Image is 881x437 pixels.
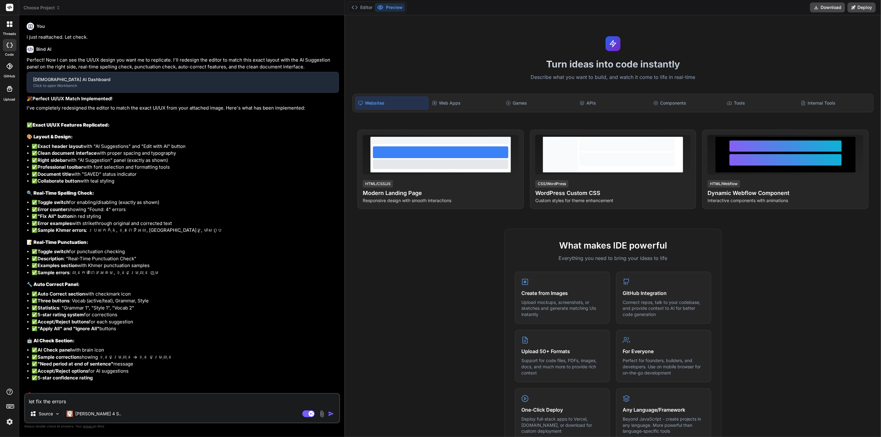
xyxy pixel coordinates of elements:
li: ✅ with Khmer punctuation samples [32,262,339,269]
li: ✅ showing "Found: 4" errors [32,206,339,213]
p: Responsive design with smooth interactions [363,197,519,204]
strong: Error counter [37,206,68,212]
p: Upload mockups, screenshots, or sketches and generate matching UIs instantly [521,299,603,318]
strong: Exact header layout [37,143,83,149]
strong: 🔧 Auto Correct Panel: [27,281,80,287]
h4: WordPress Custom CSS [535,189,691,197]
div: [DEMOGRAPHIC_DATA] AI Dashboard [33,76,332,83]
h2: What makes IDE powerful [515,239,711,252]
strong: Test the Exact Features: [33,392,89,398]
li: ✅ for corrections [32,311,339,318]
h2: 🎯 [27,392,339,399]
h4: Any Language/Framework [623,406,705,413]
li: ✅ [32,374,339,382]
li: ✅ with font selection and formatting tools [32,164,339,171]
p: i just reattached. Let check. [27,34,339,41]
li: ✅ showing ខុនជម្រុលុន → ខុន ជម្រុលុន [32,354,339,361]
li: ✅ for punctuation checking [32,248,339,255]
strong: Perfect UI/UX Match Implemented! [33,96,112,102]
strong: AI Check panel [37,347,72,353]
div: HTML/Webflow [708,180,740,188]
h4: One-Click Deploy [521,406,603,413]
strong: Description [37,256,64,262]
li: ✅ message [32,361,339,368]
img: icon [328,411,334,417]
p: I've completely redesigned the editor to match the exact UI/UX from your attached image. Here's w... [27,105,339,112]
div: Internal Tools [798,97,871,110]
strong: Sample errors [37,270,69,275]
h4: Dynamic Webflow Component [708,189,863,197]
p: Connect repos, talk to your codebase, and provide context to AI for better code generation [623,299,705,318]
strong: Auto Correct section [37,291,85,297]
strong: Document title [37,171,71,177]
h2: ✅ [27,122,339,129]
strong: Professional toolbar [37,164,83,170]
p: Perfect! Now I can see the UI/UX design you want me to replicate. I'll redesign the editor to mat... [27,57,339,71]
strong: 🎨 Layout & Design: [27,134,73,140]
li: ✅ in red styling [32,213,339,220]
div: Games [503,97,576,110]
li: ✅ with teal styling [32,178,339,185]
span: privacy [83,424,94,428]
strong: Sample Khmer errors [37,227,86,233]
strong: "Fix All" button [37,213,72,219]
p: Perfect for founders, builders, and developers. Use on mobile browser for on-the-go development [623,357,705,376]
p: Source [39,411,53,417]
li: ✅ with "AI Suggestion" panel (exactly as shown) [32,157,339,164]
p: 🎉 [27,95,339,102]
p: Everything you need to bring your ideas to life [515,254,711,262]
p: [PERSON_NAME] 4 S.. [75,411,121,417]
h4: GitHub Integration [623,289,705,297]
button: [DEMOGRAPHIC_DATA] AI DashboardClick to open Workbench [27,72,338,93]
strong: 🤖 AI Check Section: [27,338,75,344]
strong: Right sidebar [37,157,67,163]
p: Deploy full-stack apps to Vercel, [DOMAIN_NAME], or download for custom deployment [521,416,603,434]
strong: Examples section [37,262,77,268]
div: CSS/WordPress [535,180,568,188]
strong: Sample correction [37,354,79,360]
label: Upload [4,97,15,102]
h6: Bind AI [36,46,51,52]
li: ✅ : ប្រសកកុំង, ខុនពេទីអល, [GEOGRAPHIC_DATA]ទូ, មាសពូប [32,227,339,234]
p: Always double-check its answers. Your in Bind [24,423,340,429]
strong: Accept/Reject buttons [37,319,89,325]
p: Support for code files, PDFs, images, docs, and much more to provide rich context [521,357,603,376]
li: ✅ : លុនកម៉ាពេទអគម, ខុនជម្រុលុន ញុម [32,269,339,276]
strong: Error examples [37,220,72,226]
h4: For Everyone [623,348,705,355]
label: threads [3,31,16,37]
strong: "Apply All" and "Ignore All" [37,326,99,331]
label: GitHub [4,74,15,79]
button: Editor [349,3,375,12]
li: ✅ for each suggestion [32,318,339,326]
strong: Toggle switch [37,249,69,254]
strong: "Need period at end of sentence" [37,361,113,367]
p: Interactive components with animations [708,197,863,204]
li: ✅ : "Grammar 1", "Style 1", "Vocab 2" [32,305,339,312]
h4: Modern Landing Page [363,189,519,197]
li: ✅ with brain icon [32,347,339,354]
li: ✅ : "Real-Time Punctuation Check" [32,255,339,262]
li: ✅ with "AI Suggestions" and "Edit with AI" button [32,143,339,150]
div: APIs [577,97,650,110]
div: Websites [355,97,428,110]
strong: 📝 Real-Time Punctuation: [27,239,88,245]
p: Custom styles for theme enhancement [535,197,691,204]
img: Claude 4 Sonnet [67,411,73,417]
div: Web Apps [430,97,502,110]
img: settings [4,417,15,427]
div: Click to open Workbench [33,83,332,88]
strong: 5-star confidence rating [37,375,93,381]
div: HTML/CSS/JS [363,180,393,188]
div: Tools [725,97,797,110]
strong: 5-star rating system [37,312,84,318]
strong: Toggle switch [37,199,69,205]
img: attachment [318,410,326,418]
li: ✅ with checkmark icon [32,291,339,298]
li: ✅ with proper spacing and typography [32,150,339,157]
strong: 🔍 Real-Time Spelling Check: [27,190,94,196]
li: ✅ with strikethrough original and corrected text [32,220,339,227]
h4: Create from Images [521,289,603,297]
button: Download [810,2,845,12]
strong: Three buttons [37,298,69,304]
